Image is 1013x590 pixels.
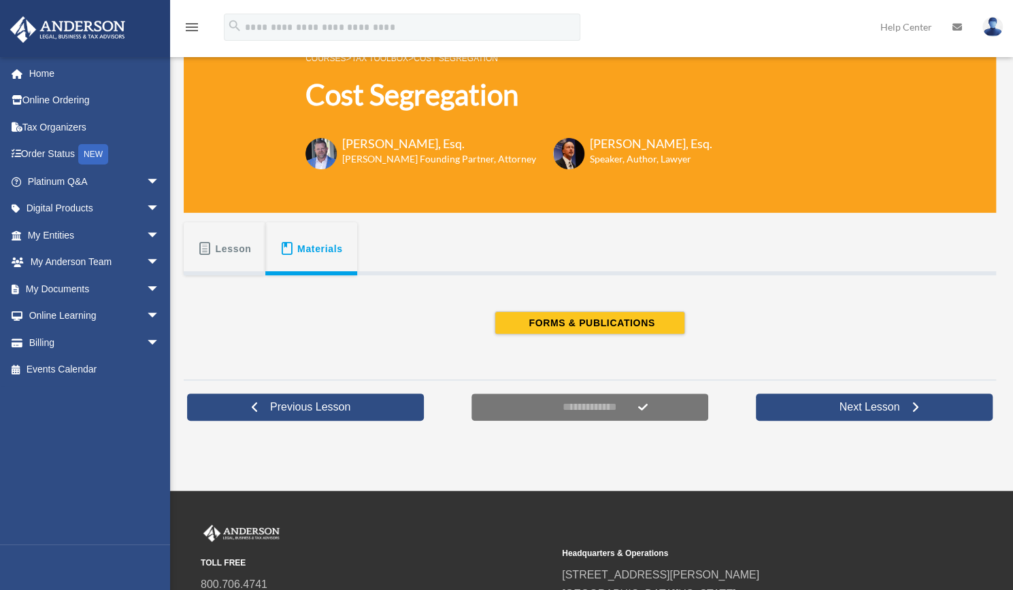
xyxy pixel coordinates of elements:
span: arrow_drop_down [146,249,173,277]
span: Previous Lesson [259,400,361,414]
a: Home [10,60,180,87]
span: Materials [297,237,343,261]
a: 800.706.4741 [201,578,267,590]
img: Anderson Advisors Platinum Portal [201,525,282,542]
img: User Pic [982,17,1003,37]
a: Digital Productsarrow_drop_down [10,195,180,222]
a: Platinum Q&Aarrow_drop_down [10,168,180,195]
i: menu [184,19,200,35]
a: [STREET_ADDRESS][PERSON_NAME] [562,569,759,580]
a: Previous Lesson [187,394,424,421]
h6: Speaker, Author, Lawyer [590,152,695,166]
a: My Anderson Teamarrow_drop_down [10,249,180,276]
h6: [PERSON_NAME] Founding Partner, Attorney [342,152,536,166]
span: Next Lesson [828,400,910,414]
a: Events Calendar [10,356,180,383]
p: > > [305,50,712,67]
button: FORMS & PUBLICATIONS [495,311,685,334]
span: arrow_drop_down [146,275,173,303]
small: TOLL FREE [201,556,552,570]
a: menu [184,24,200,35]
a: Tax Toolbox [352,54,408,63]
span: arrow_drop_down [146,329,173,357]
img: Toby-circle-head.png [305,138,337,169]
div: NEW [78,144,108,164]
a: My Entitiesarrow_drop_down [10,222,180,249]
a: Next Lesson [756,394,993,421]
a: COURSES [305,54,346,63]
span: FORMS & PUBLICATIONS [525,316,654,330]
a: Billingarrow_drop_down [10,329,180,356]
img: Scott-Estill-Headshot.png [553,138,584,169]
span: arrow_drop_down [146,222,173,249]
a: Online Learningarrow_drop_down [10,302,180,330]
span: Lesson [216,237,252,261]
a: Cost Segregation [414,54,498,63]
h3: [PERSON_NAME], Esq. [590,135,712,152]
a: FORMS & PUBLICATIONS [256,311,923,334]
a: Order StatusNEW [10,141,180,169]
h1: Cost Segregation [305,75,712,115]
a: Tax Organizers [10,114,180,141]
small: Headquarters & Operations [562,546,914,561]
img: Anderson Advisors Platinum Portal [6,16,129,43]
span: arrow_drop_down [146,168,173,196]
a: My Documentsarrow_drop_down [10,275,180,302]
span: arrow_drop_down [146,195,173,223]
a: Online Ordering [10,87,180,114]
h3: [PERSON_NAME], Esq. [342,135,536,152]
span: arrow_drop_down [146,302,173,330]
i: search [227,18,242,33]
